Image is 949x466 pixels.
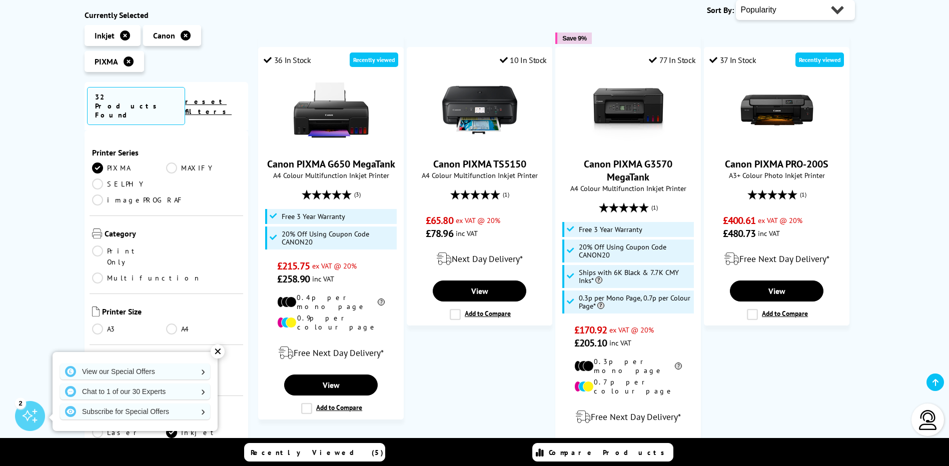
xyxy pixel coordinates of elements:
a: View [284,374,377,395]
li: 0.4p per mono page [277,293,385,311]
div: Recently viewed [795,52,844,67]
span: ex VAT @ 20% [456,215,500,225]
div: modal_delivery [412,245,547,273]
a: View [433,280,526,301]
span: £170.92 [574,323,607,336]
div: Currently Selected [85,10,249,20]
span: £258.90 [277,272,310,285]
span: inc VAT [456,228,478,238]
span: Free 3 Year Warranty [282,212,345,220]
span: Sort By: [707,5,734,15]
span: ex VAT @ 20% [312,261,357,270]
div: modal_delivery [561,403,695,431]
label: Add to Compare [301,403,362,414]
span: £78.96 [426,227,453,240]
a: Inkjet [166,427,241,438]
span: £65.80 [426,214,453,227]
a: imagePROGRAF [92,194,185,205]
a: Print Only [92,245,167,267]
span: 20% Off Using Coupon Code CANON20 [579,243,692,259]
span: A4 Colour Multifunction Inkjet Printer [264,170,398,180]
span: inc VAT [758,228,780,238]
span: PIXMA [95,56,118,66]
label: Add to Compare [747,309,808,320]
span: Canon [153,30,175,40]
a: Chat to 1 of our 30 Experts [60,383,210,399]
span: (1) [503,185,509,204]
div: 10 In Stock [500,55,547,65]
span: 20% Off Using Coupon Code CANON20 [282,230,395,246]
span: inc VAT [609,338,631,347]
span: (1) [651,198,658,217]
div: modal_delivery [709,245,844,273]
img: Canon PIXMA G650 MegaTank [294,72,369,147]
a: View our Special Offers [60,363,210,379]
span: (3) [354,185,361,204]
span: Printer Series [92,147,241,157]
a: Compare Products [532,443,673,461]
div: Recently viewed [350,52,398,67]
div: ✕ [211,344,225,358]
span: inc VAT [312,274,334,283]
a: Canon PIXMA G3570 MegaTank [591,139,666,149]
a: MAXIFY [166,162,241,173]
a: PIXMA [92,162,167,173]
button: Save 9% [555,32,591,44]
a: Canon PIXMA PRO-200S [725,157,828,170]
span: A3+ Colour Photo Inkjet Printer [709,170,844,180]
span: 32 Products Found [87,87,186,125]
div: modal_delivery [264,339,398,367]
span: £400.61 [723,214,755,227]
span: ex VAT @ 20% [758,215,802,225]
span: Recently Viewed (5) [251,448,384,457]
span: (1) [800,185,806,204]
a: A4 [166,323,241,334]
span: 0.3p per Mono Page, 0.7p per Colour Page* [579,294,692,310]
img: Printer Size [92,306,100,316]
a: View [730,280,823,301]
span: £480.73 [723,227,755,240]
span: Inkjet [95,30,115,40]
a: Canon PIXMA G650 MegaTank [267,157,395,170]
a: Canon PIXMA TS5150 [433,157,526,170]
div: 2 [15,397,26,408]
a: Canon PIXMA TS5150 [442,139,517,149]
span: Free 3 Year Warranty [579,225,642,233]
label: Add to Compare [450,309,511,320]
span: Compare Products [549,448,670,457]
a: Laser [92,427,167,438]
span: Printer Size [102,306,241,318]
a: Canon PIXMA G3570 MegaTank [584,157,672,183]
li: 0.3p per mono page [574,357,682,375]
span: Save 9% [562,34,586,42]
li: 0.9p per colour page [277,313,385,331]
a: Canon PIXMA G650 MegaTank [294,139,369,149]
a: Recently Viewed (5) [244,443,385,461]
span: Ships with 6K Black & 7.7K CMY Inks* [579,268,692,284]
img: Canon PIXMA PRO-200S [739,72,814,147]
span: £215.75 [277,259,310,272]
span: A4 Colour Multifunction Inkjet Printer [412,170,547,180]
div: 37 In Stock [709,55,756,65]
a: reset filters [185,97,232,116]
span: ex VAT @ 20% [609,325,654,334]
img: Canon PIXMA G3570 MegaTank [591,72,666,147]
span: Category [105,228,241,240]
a: Subscribe for Special Offers [60,403,210,419]
div: 77 In Stock [649,55,695,65]
a: A3 [92,323,167,334]
img: Category [92,228,102,238]
span: A4 Colour Multifunction Inkjet Printer [561,183,695,193]
div: 36 In Stock [264,55,311,65]
span: £205.10 [574,336,607,349]
li: 0.7p per colour page [574,377,682,395]
img: Canon PIXMA TS5150 [442,72,517,147]
a: SELPHY [92,178,167,189]
a: Multifunction [92,272,201,283]
img: user-headset-light.svg [918,410,938,430]
a: Canon PIXMA PRO-200S [739,139,814,149]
